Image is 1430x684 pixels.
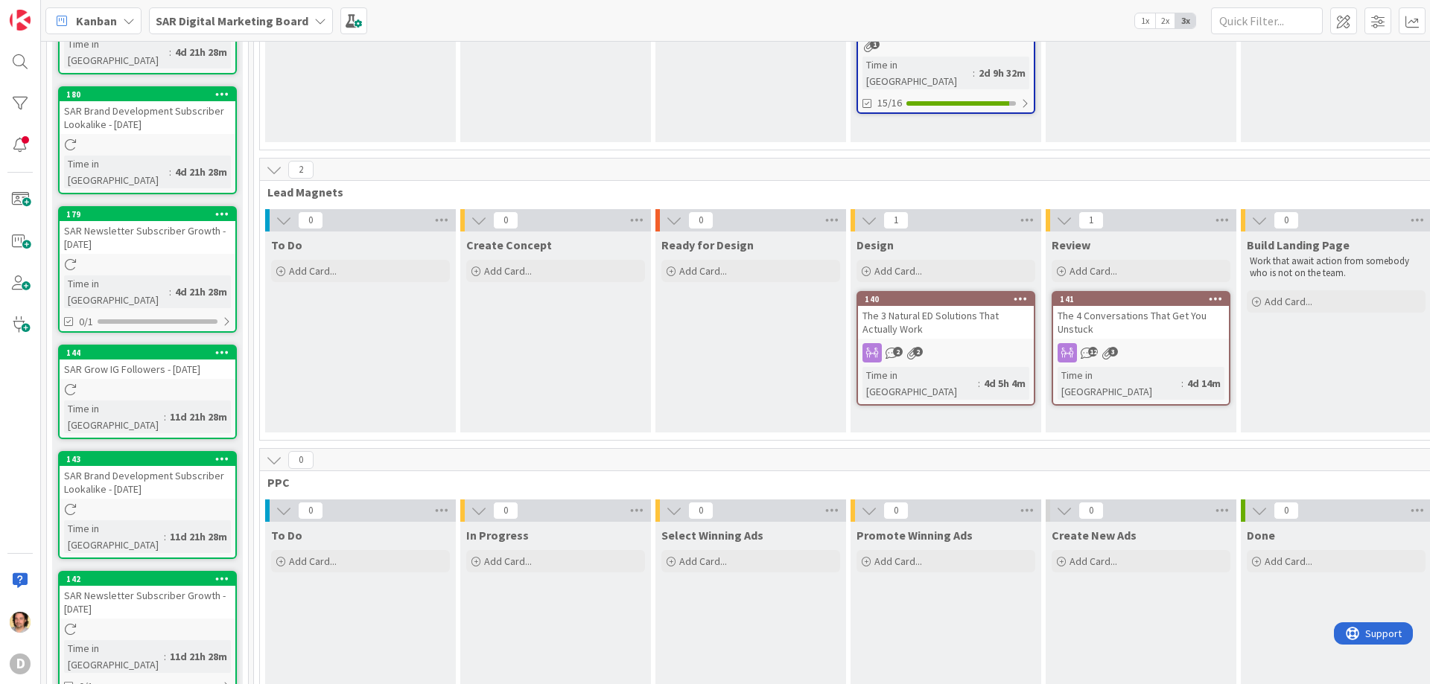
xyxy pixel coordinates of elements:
[66,348,235,358] div: 144
[1181,375,1183,391] span: :
[60,359,235,379] div: SAR Grow IG Followers - [DATE]
[893,347,903,357] span: 2
[1053,306,1229,339] div: The 4 Conversations That Get You Unstuck
[1250,255,1411,279] span: Work that await action from somebody who is not on the team.
[66,454,235,464] div: 143
[298,211,323,229] span: 0
[661,237,754,252] span: Ready for Design
[60,453,235,466] div: 143
[10,10,31,31] img: Visit kanbanzone.com
[169,164,171,180] span: :
[870,39,880,49] span: 1
[466,528,529,543] span: In Progress
[164,409,166,425] span: :
[60,466,235,499] div: SAR Brand Development Subscriber Lookalike - [DATE]
[1211,7,1323,34] input: Quick Filter...
[10,653,31,674] div: D
[76,12,117,30] span: Kanban
[60,208,235,221] div: 179
[688,502,714,520] span: 0
[858,293,1034,339] div: 140The 3 Natural ED Solutions That Actually Work
[862,57,973,89] div: Time in [GEOGRAPHIC_DATA]
[171,44,231,60] div: 4d 21h 28m
[1265,295,1312,308] span: Add Card...
[858,306,1034,339] div: The 3 Natural ED Solutions That Actually Work
[64,156,169,188] div: Time in [GEOGRAPHIC_DATA]
[973,65,975,81] span: :
[288,161,314,179] span: 2
[60,346,235,359] div: 144
[1155,13,1175,28] span: 2x
[164,528,166,545] span: :
[166,528,231,545] div: 11d 21h 28m
[64,275,169,308] div: Time in [GEOGRAPHIC_DATA]
[169,44,171,60] span: :
[166,648,231,665] div: 11d 21h 28m
[1088,347,1098,357] span: 12
[1070,264,1117,278] span: Add Card...
[289,554,337,568] span: Add Card...
[164,648,166,665] span: :
[978,375,980,391] span: :
[862,367,978,400] div: Time in [GEOGRAPHIC_DATA]
[60,88,235,101] div: 180
[857,528,973,543] span: Promote Winning Ads
[857,237,894,252] span: Design
[1265,554,1312,568] span: Add Card...
[171,164,231,180] div: 4d 21h 28m
[288,451,314,469] span: 0
[1070,554,1117,568] span: Add Card...
[289,264,337,278] span: Add Card...
[1058,367,1181,400] div: Time in [GEOGRAPHIC_DATA]
[169,284,171,300] span: :
[60,572,235,619] div: 142SAR Newsletter Subscriber Growth - [DATE]
[679,554,727,568] span: Add Card...
[64,640,164,673] div: Time in [GEOGRAPHIC_DATA]
[1078,502,1104,520] span: 0
[60,346,235,379] div: 144SAR Grow IG Followers - [DATE]
[883,211,909,229] span: 1
[980,375,1029,391] div: 4d 5h 4m
[913,347,923,357] span: 2
[874,554,922,568] span: Add Card...
[1108,347,1118,357] span: 3
[858,293,1034,306] div: 140
[66,574,235,584] div: 142
[484,554,532,568] span: Add Card...
[60,586,235,619] div: SAR Newsletter Subscriber Growth - [DATE]
[66,89,235,100] div: 180
[1052,237,1090,252] span: Review
[60,101,235,134] div: SAR Brand Development Subscriber Lookalike - [DATE]
[166,409,231,425] div: 11d 21h 28m
[156,13,308,28] b: SAR Digital Marketing Board
[1247,237,1350,252] span: Build Landing Page
[865,294,1034,304] div: 140
[1274,211,1299,229] span: 0
[1078,211,1104,229] span: 1
[1183,375,1224,391] div: 4d 14m
[271,528,302,543] span: To Do
[64,400,164,433] div: Time in [GEOGRAPHIC_DATA]
[1060,294,1229,304] div: 141
[466,237,552,252] span: Create Concept
[661,528,763,543] span: Select Winning Ads
[1175,13,1195,28] span: 3x
[679,264,727,278] span: Add Card...
[1274,502,1299,520] span: 0
[171,284,231,300] div: 4d 21h 28m
[298,502,323,520] span: 0
[484,264,532,278] span: Add Card...
[1052,528,1137,543] span: Create New Ads
[10,612,31,633] img: EC
[31,2,68,20] span: Support
[688,211,714,229] span: 0
[877,95,902,111] span: 15/16
[874,264,922,278] span: Add Card...
[64,36,169,68] div: Time in [GEOGRAPHIC_DATA]
[64,520,164,553] div: Time in [GEOGRAPHIC_DATA]
[60,453,235,499] div: 143SAR Brand Development Subscriber Lookalike - [DATE]
[975,65,1029,81] div: 2d 9h 32m
[1053,293,1229,339] div: 141The 4 Conversations That Get You Unstuck
[493,211,518,229] span: 0
[271,237,302,252] span: To Do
